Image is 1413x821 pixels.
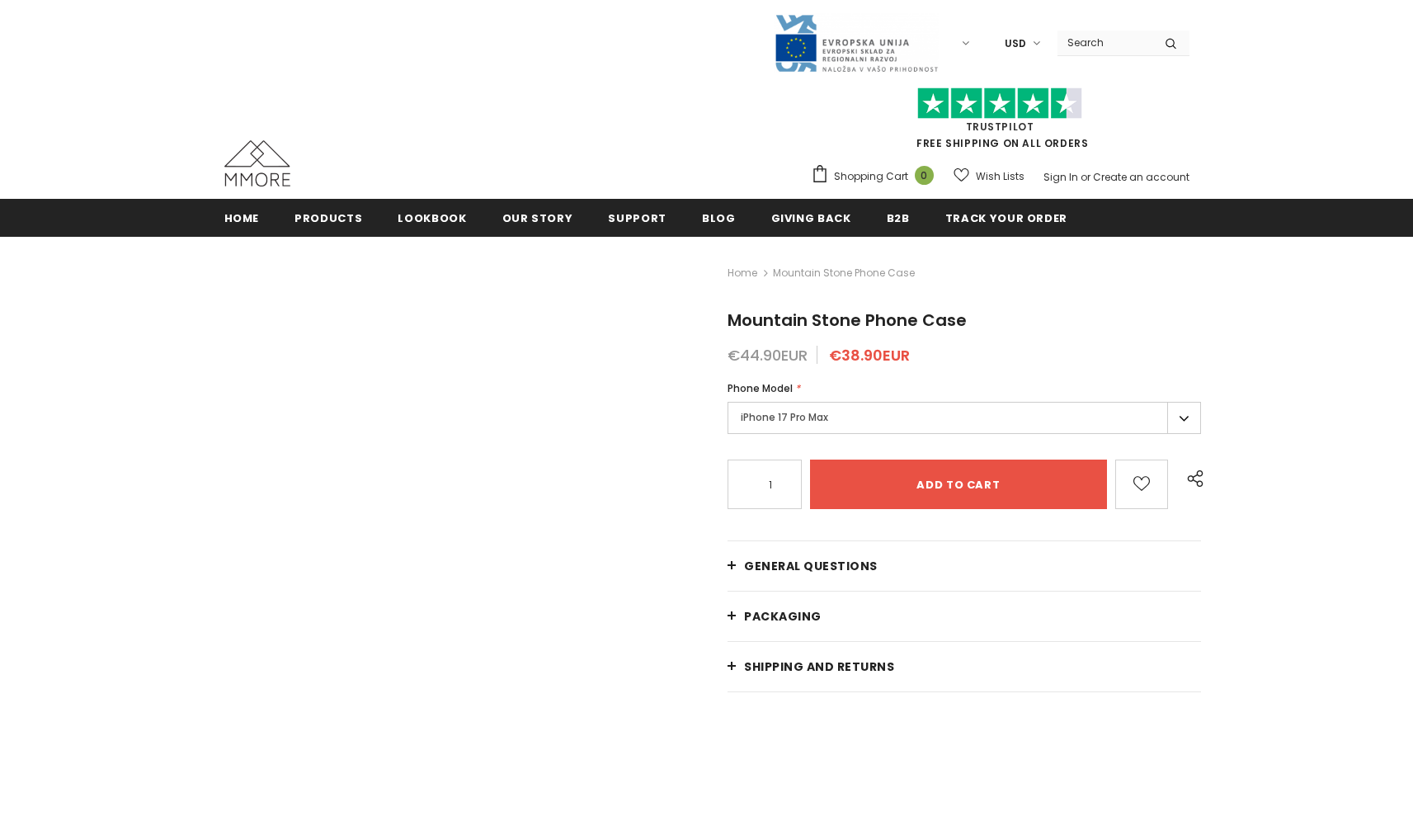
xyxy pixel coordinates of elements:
span: Shopping Cart [834,168,908,185]
span: Products [294,210,362,226]
a: Products [294,199,362,236]
a: Blog [702,199,736,236]
a: Track your order [945,199,1067,236]
span: €44.90EUR [728,345,808,366]
span: or [1081,170,1090,184]
span: Track your order [945,210,1067,226]
img: MMORE Cases [224,140,290,186]
span: General Questions [744,558,878,574]
a: Giving back [771,199,851,236]
span: PACKAGING [744,608,822,625]
span: B2B [887,210,910,226]
a: Wish Lists [954,162,1024,191]
span: FREE SHIPPING ON ALL ORDERS [811,95,1189,150]
a: Sign In [1043,170,1078,184]
a: PACKAGING [728,592,1201,641]
a: General Questions [728,541,1201,591]
span: Phone Model [728,381,793,395]
input: Search Site [1057,31,1152,54]
a: Lookbook [398,199,466,236]
a: Shipping and returns [728,642,1201,691]
span: Mountain Stone Phone Case [773,263,915,283]
span: support [608,210,666,226]
span: Blog [702,210,736,226]
span: €38.90EUR [829,345,910,366]
img: Trust Pilot Stars [917,87,1082,120]
span: USD [1005,35,1026,52]
span: Home [224,210,260,226]
a: Shopping Cart 0 [811,164,942,189]
img: Javni Razpis [774,13,939,73]
span: Lookbook [398,210,466,226]
a: Javni Razpis [774,35,939,50]
span: 0 [915,166,934,185]
a: support [608,199,666,236]
a: Our Story [502,199,573,236]
span: Our Story [502,210,573,226]
a: Create an account [1093,170,1189,184]
a: Home [728,263,757,283]
a: B2B [887,199,910,236]
input: Add to cart [810,460,1106,509]
span: Mountain Stone Phone Case [728,309,967,332]
span: Giving back [771,210,851,226]
a: Home [224,199,260,236]
span: Wish Lists [976,168,1024,185]
a: Trustpilot [966,120,1034,134]
label: iPhone 17 Pro Max [728,402,1201,434]
span: Shipping and returns [744,658,894,675]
